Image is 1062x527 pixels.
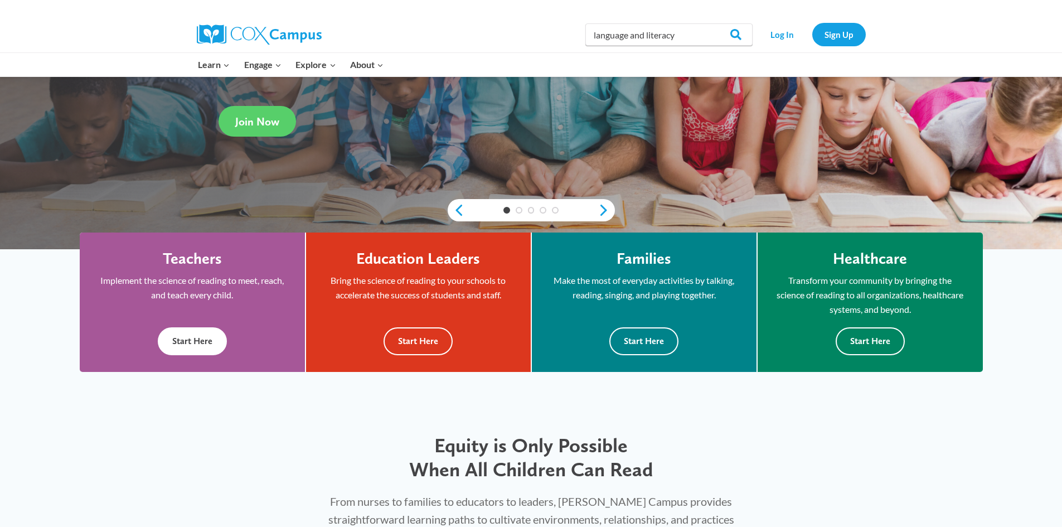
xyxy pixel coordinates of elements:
a: previous [448,204,464,217]
a: Log In [758,23,807,46]
a: next [598,204,615,217]
span: Join Now [235,115,279,128]
button: Child menu of About [343,53,391,76]
a: 2 [516,207,522,214]
a: 1 [503,207,510,214]
button: Child menu of Explore [289,53,343,76]
a: Sign Up [812,23,866,46]
p: Transform your community by bringing the science of reading to all organizations, healthcare syst... [774,273,966,316]
h4: Education Leaders [356,249,480,268]
span: Equity is Only Possible When All Children Can Read [409,433,653,481]
button: Start Here [158,327,227,355]
button: Child menu of Engage [237,53,289,76]
img: Cox Campus [197,25,322,45]
a: 5 [552,207,559,214]
button: Start Here [384,327,453,355]
h4: Healthcare [833,249,907,268]
a: Teachers Implement the science of reading to meet, reach, and teach every child. Start Here [80,233,305,372]
a: Healthcare Transform your community by bringing the science of reading to all organizations, heal... [758,233,983,372]
p: Implement the science of reading to meet, reach, and teach every child. [96,273,288,302]
button: Start Here [609,327,678,355]
nav: Primary Navigation [191,53,391,76]
h4: Families [617,249,671,268]
a: Families Make the most of everyday activities by talking, reading, singing, and playing together.... [532,233,757,372]
p: Bring the science of reading to your schools to accelerate the success of students and staff. [323,273,514,302]
input: Search Cox Campus [585,23,753,46]
div: content slider buttons [448,199,615,221]
nav: Secondary Navigation [758,23,866,46]
p: Make the most of everyday activities by talking, reading, singing, and playing together. [549,273,740,302]
a: 3 [528,207,535,214]
button: Start Here [836,327,905,355]
h4: Teachers [163,249,222,268]
a: Join Now [219,106,296,137]
a: 4 [540,207,546,214]
a: Education Leaders Bring the science of reading to your schools to accelerate the success of stude... [306,233,531,372]
button: Child menu of Learn [191,53,237,76]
